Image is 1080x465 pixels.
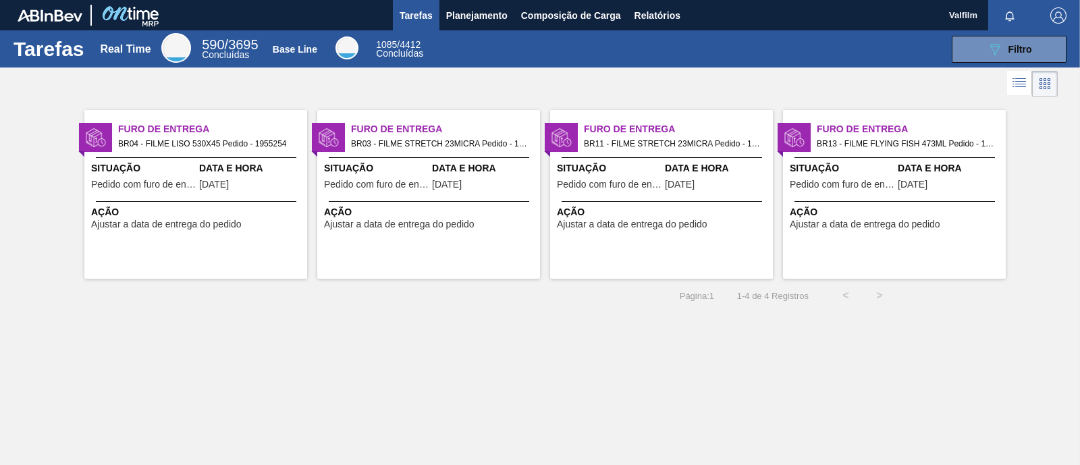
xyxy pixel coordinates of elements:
[521,7,621,24] span: Composição de Carga
[634,7,680,24] span: Relatórios
[584,136,762,151] span: BR11 - FILME STRETCH 23MICRA Pedido - 1971026
[376,40,423,58] div: Base Line
[432,180,462,190] span: 18/08/2025,
[351,136,529,151] span: BR03 - FILME STRETCH 23MICRA Pedido - 1970230
[324,180,429,190] span: Pedido com furo de entrega
[91,180,196,190] span: Pedido com furo de entrega
[790,180,894,190] span: Pedido com furo de entrega
[199,180,229,190] span: 18/08/2025,
[202,37,224,52] span: 590
[273,44,317,55] div: Base Line
[202,37,258,52] span: / 3695
[817,136,995,151] span: BR13 - FILME FLYING FISH 473ML Pedido - 1972005
[790,219,940,229] span: Ajustar a data de entrega do pedido
[376,39,397,50] span: 1085
[13,41,84,57] h1: Tarefas
[319,128,339,148] img: status
[376,48,423,59] span: Concluídas
[400,7,433,24] span: Tarefas
[680,291,714,301] span: Página : 1
[91,219,242,229] span: Ajustar a data de entrega do pedido
[376,39,421,50] span: / 4412
[790,161,894,175] span: Situação
[557,180,661,190] span: Pedido com furo de entrega
[446,7,508,24] span: Planejamento
[665,180,695,190] span: 18/08/2025,
[351,122,540,136] span: Furo de Entrega
[898,161,1002,175] span: Data e Hora
[199,161,304,175] span: Data e Hora
[898,180,927,190] span: 22/07/2025,
[1007,71,1032,97] div: Visão em Lista
[118,122,307,136] span: Furo de Entrega
[118,136,296,151] span: BR04 - FILME LISO 530X45 Pedido - 1955254
[86,128,106,148] img: status
[988,6,1031,25] button: Notificações
[91,205,304,219] span: Ação
[817,122,1006,136] span: Furo de Entrega
[665,161,769,175] span: Data e Hora
[324,219,475,229] span: Ajustar a data de entrega do pedido
[161,33,191,63] div: Real Time
[790,205,1002,219] span: Ação
[551,128,572,148] img: status
[324,161,429,175] span: Situação
[432,161,537,175] span: Data e Hora
[557,205,769,219] span: Ação
[202,49,249,60] span: Concluídas
[584,122,773,136] span: Furo de Entrega
[91,161,196,175] span: Situação
[100,43,151,55] div: Real Time
[863,279,896,312] button: >
[202,39,258,59] div: Real Time
[557,161,661,175] span: Situação
[18,9,82,22] img: TNhmsLtSVTkK8tSr43FrP2fwEKptu5GPRR3wAAAABJRU5ErkJggg==
[952,36,1066,63] button: Filtro
[557,219,707,229] span: Ajustar a data de entrega do pedido
[784,128,805,148] img: status
[1050,7,1066,24] img: Logout
[1032,71,1058,97] div: Visão em Cards
[1008,44,1032,55] span: Filtro
[324,205,537,219] span: Ação
[734,291,809,301] span: 1 - 4 de 4 Registros
[829,279,863,312] button: <
[335,36,358,59] div: Base Line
